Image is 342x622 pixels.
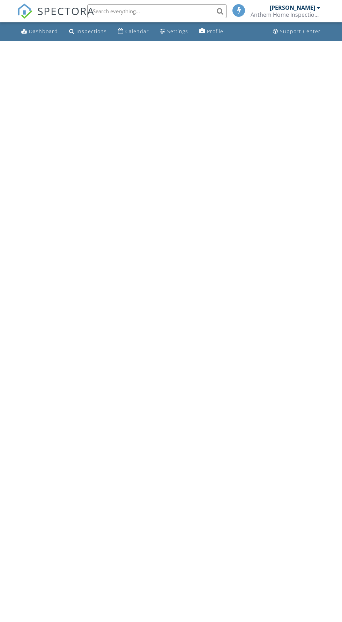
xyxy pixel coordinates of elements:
a: Settings [157,25,191,38]
span: SPECTORA [37,3,95,18]
div: Inspections [76,28,107,35]
a: Support Center [270,25,324,38]
a: SPECTORA [17,9,95,24]
a: Profile [196,25,226,38]
div: Profile [207,28,223,35]
div: Dashboard [29,28,58,35]
img: The Best Home Inspection Software - Spectora [17,3,32,19]
div: Support Center [280,28,321,35]
div: [PERSON_NAME] [270,4,315,11]
a: Dashboard [18,25,61,38]
input: Search everything... [87,4,227,18]
a: Inspections [66,25,110,38]
a: Calendar [115,25,152,38]
div: Calendar [125,28,149,35]
div: Settings [167,28,188,35]
div: Anthem Home Inspections [251,11,320,18]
